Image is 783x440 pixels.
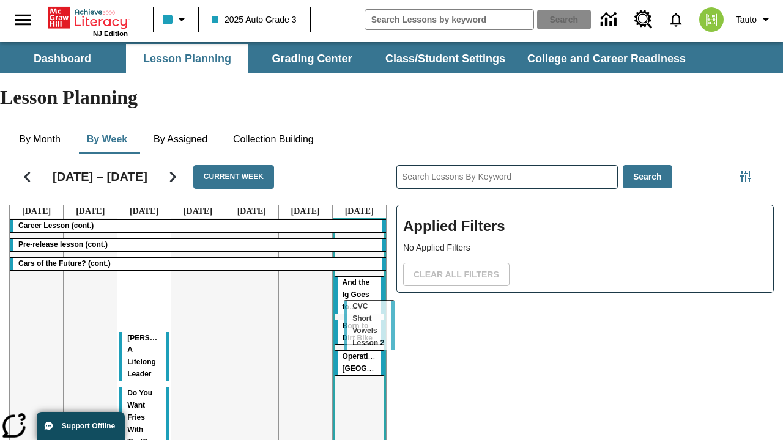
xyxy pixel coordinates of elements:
[334,351,385,375] div: Operation London Bridge
[53,169,147,184] h2: [DATE] – [DATE]
[126,44,248,73] button: Lesson Planning
[12,161,43,193] button: Previous
[18,240,108,249] span: Pre-release lesson (cont.)
[660,4,692,35] a: Notifications
[181,205,215,218] a: September 11, 2025
[235,205,269,218] a: September 12, 2025
[692,4,731,35] button: Select a new avatar
[593,3,627,37] a: Data Center
[93,30,128,37] span: NJ Edition
[289,205,322,218] a: September 13, 2025
[20,205,53,218] a: September 8, 2025
[18,221,94,230] span: Career Lesson (cont.)
[193,165,274,189] button: Current Week
[1,44,124,73] button: Dashboard
[10,258,386,270] div: Cars of the Future? (cont.)
[365,10,533,29] input: search field
[376,44,515,73] button: Class/Student Settings
[334,277,385,313] div: And the Ig Goes to…
[5,2,41,38] button: Open side menu
[9,125,70,154] button: By Month
[212,13,297,26] span: 2025 Auto Grade 3
[158,9,194,31] button: Class color is light blue. Change class color
[731,9,778,31] button: Profile/Settings
[119,332,169,381] div: Dianne Feinstein: A Lifelong Leader
[10,220,386,232] div: Career Lesson (cont.)
[343,278,370,311] span: And the Ig Goes to…
[343,205,376,218] a: September 14, 2025
[397,166,617,188] input: Search Lessons By Keyword
[733,164,758,188] button: Filters Side menu
[627,3,660,36] a: Resource Center, Will open in new tab
[396,205,774,293] div: Applied Filters
[48,4,128,37] div: Home
[127,334,191,379] span: Dianne Feinstein: A Lifelong Leader
[403,241,767,254] p: No Applied Filters
[223,125,324,154] button: Collection Building
[157,161,188,193] button: Next
[18,259,111,268] span: Cars of the Future? (cont.)
[48,5,128,30] a: Home
[127,205,161,218] a: September 10, 2025
[736,13,757,26] span: Tauto
[334,320,385,345] div: Born to Dirt Bike
[76,125,138,154] button: By Week
[403,211,767,241] h2: Applied Filters
[343,321,373,342] span: Born to Dirt Bike
[144,125,217,154] button: By Assigned
[62,422,115,430] span: Support Offline
[518,44,696,73] button: College and Career Readiness
[10,239,386,251] div: Pre-release lesson (cont.)
[73,205,107,218] a: September 9, 2025
[699,7,724,32] img: avatar image
[343,352,421,373] span: Operation London Bridge
[251,44,373,73] button: Grading Center
[37,412,125,440] button: Support Offline
[623,165,672,189] button: Search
